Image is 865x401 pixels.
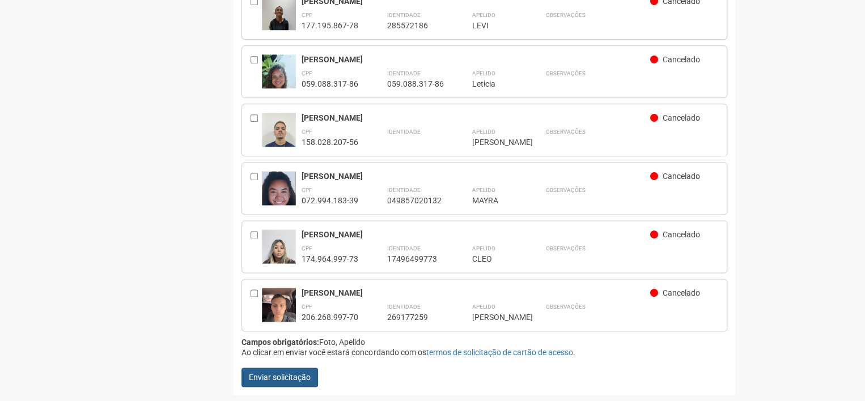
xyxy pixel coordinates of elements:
[302,187,312,193] strong: CPF
[387,79,443,89] div: 059.088.317-86
[472,312,517,322] div: [PERSON_NAME]
[302,171,650,181] div: [PERSON_NAME]
[472,137,517,147] div: [PERSON_NAME]
[545,70,585,76] strong: Observações
[387,195,443,206] div: 049857020132
[262,54,296,115] img: user.jpg
[241,338,319,347] strong: Campos obrigatórios:
[262,113,296,173] img: user.jpg
[387,312,443,322] div: 269177259
[387,304,420,310] strong: Identidade
[241,368,318,387] button: Enviar solicitação
[302,70,312,76] strong: CPF
[472,254,517,264] div: CLEO
[302,137,358,147] div: 158.028.207-56
[302,254,358,264] div: 174.964.997-73
[472,195,517,206] div: MAYRA
[663,288,700,297] span: Cancelado
[302,129,312,135] strong: CPF
[302,113,650,123] div: [PERSON_NAME]
[472,12,495,18] strong: Apelido
[663,55,700,64] span: Cancelado
[262,288,296,333] img: user.jpg
[302,79,358,89] div: 059.088.317-86
[241,347,727,357] div: Ao clicar em enviar você estará concordando com os .
[302,195,358,206] div: 072.994.183-39
[663,172,700,181] span: Cancelado
[472,20,517,31] div: LEVI
[545,245,585,251] strong: Observações
[472,79,517,89] div: Leticia
[387,12,420,18] strong: Identidade
[302,312,358,322] div: 206.268.997-70
[472,245,495,251] strong: Apelido
[545,187,585,193] strong: Observações
[302,54,650,65] div: [PERSON_NAME]
[387,129,420,135] strong: Identidade
[545,12,585,18] strong: Observações
[387,70,420,76] strong: Identidade
[302,288,650,298] div: [PERSON_NAME]
[472,304,495,310] strong: Apelido
[302,12,312,18] strong: CPF
[387,245,420,251] strong: Identidade
[262,171,296,217] img: user.jpg
[241,337,727,347] div: Foto, Apelido
[302,304,312,310] strong: CPF
[387,20,443,31] div: 285572186
[472,187,495,193] strong: Apelido
[663,113,700,122] span: Cancelado
[387,254,443,264] div: 17496499773
[262,229,296,275] img: user.jpg
[302,229,650,240] div: [PERSON_NAME]
[545,304,585,310] strong: Observações
[545,129,585,135] strong: Observações
[472,129,495,135] strong: Apelido
[302,245,312,251] strong: CPF
[426,348,573,357] a: termos de solicitação de cartão de acesso
[663,230,700,239] span: Cancelado
[387,187,420,193] strong: Identidade
[472,70,495,76] strong: Apelido
[302,20,358,31] div: 177.195.867-78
